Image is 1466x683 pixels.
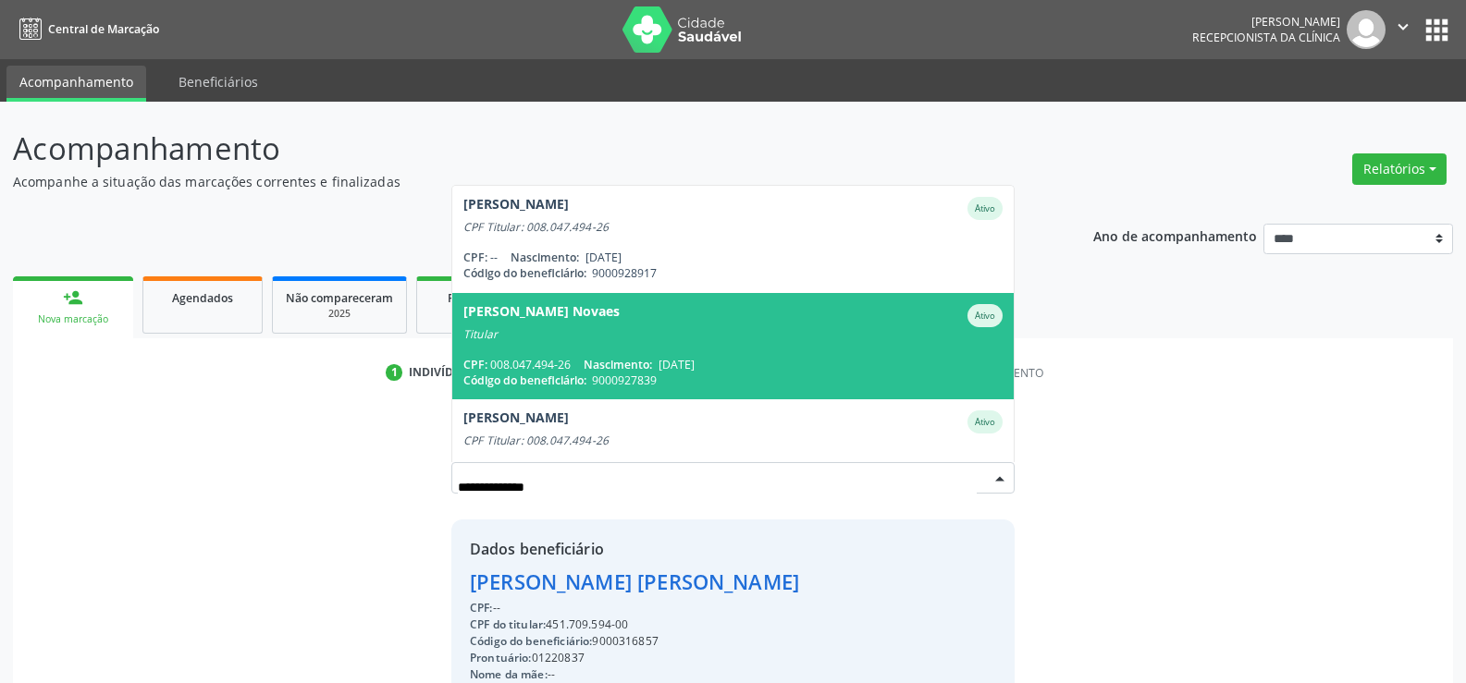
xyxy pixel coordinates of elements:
span: Nome da mãe: [470,666,548,682]
span: Recepcionista da clínica [1192,30,1340,45]
div: Indivíduo [409,364,471,381]
span: CPF: [463,357,487,372]
div: [PERSON_NAME] [463,197,569,220]
p: Acompanhamento [13,126,1021,172]
small: Ativo [975,416,995,428]
p: Acompanhe a situação das marcações correntes e finalizadas [13,172,1021,191]
button:  [1386,10,1421,49]
span: Código do beneficiário: [463,372,586,388]
small: Ativo [975,202,995,214]
div: Dados beneficiário [470,538,799,560]
div: 008.047.494-26 [463,357,1003,372]
div: 2025 [430,307,523,321]
img: img [1347,10,1386,49]
span: CPF do titular: [470,616,546,632]
div: person_add [63,287,83,308]
div: CPF Titular: 008.047.494-26 [463,220,1003,235]
span: Agendados [172,290,233,306]
span: Prontuário: [470,650,532,665]
div: [PERSON_NAME] [463,410,569,433]
span: CPF: [463,250,487,265]
a: Beneficiários [166,66,271,98]
span: Nascimento: [584,357,652,372]
div: [PERSON_NAME] [1192,14,1340,30]
div: Titular [463,327,1003,342]
div: 1 [386,364,402,381]
span: 9000928917 [592,265,657,281]
span: Não compareceram [286,290,393,306]
small: Ativo [975,310,995,322]
p: Ano de acompanhamento [1093,224,1257,247]
span: Código do beneficiário: [470,633,592,649]
div: -- [470,666,799,683]
span: [DATE] [585,250,622,265]
span: Nascimento: [511,250,579,265]
span: Resolvidos [448,290,505,306]
span: CPF: [470,600,493,616]
div: 01220837 [470,650,799,666]
button: Relatórios [1352,153,1447,185]
div: -- [470,600,799,616]
div: [PERSON_NAME] Novaes [463,304,620,327]
button: apps [1421,14,1453,46]
a: Central de Marcação [13,14,159,44]
a: Acompanhamento [6,66,146,102]
div: -- [463,250,1003,265]
span: Código do beneficiário: [463,265,586,281]
div: [PERSON_NAME] [PERSON_NAME] [470,567,799,597]
div: CPF Titular: 008.047.494-26 [463,433,1003,448]
div: 2025 [286,307,393,321]
div: Nova marcação [26,312,120,326]
i:  [1393,17,1413,37]
div: 9000316857 [470,633,799,650]
span: Central de Marcação [48,21,159,37]
span: 9000927839 [592,372,657,388]
span: [DATE] [659,357,695,372]
div: 451.709.594-00 [470,616,799,633]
